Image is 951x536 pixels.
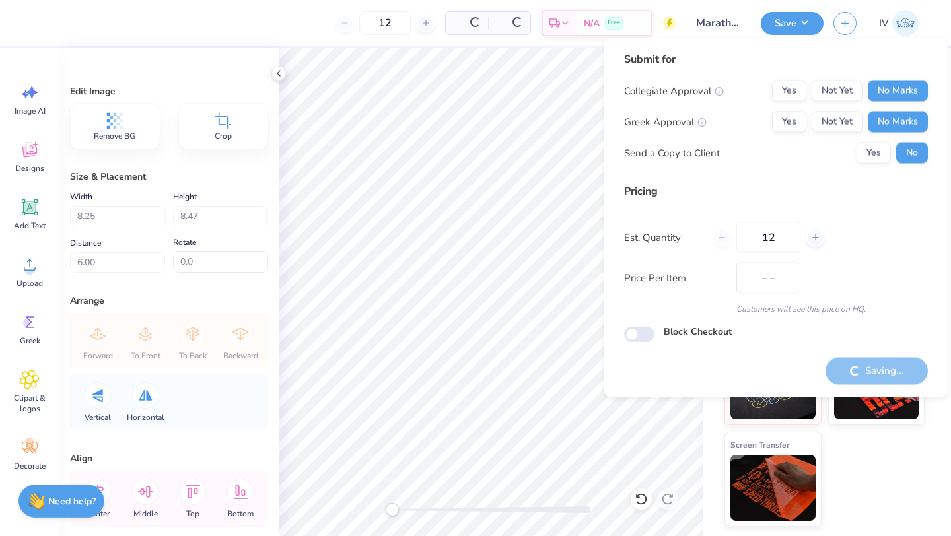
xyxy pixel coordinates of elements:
span: Add Text [14,220,46,231]
div: Accessibility label [386,503,399,516]
div: Customers will see this price on HQ. [624,303,928,315]
span: Upload [17,278,43,288]
span: Clipart & logos [8,393,52,414]
label: Est. Quantity [624,230,703,245]
label: Block Checkout [664,325,732,339]
label: Price Per Item [624,270,726,285]
span: Top [186,508,199,519]
a: IV [873,10,925,36]
span: N/A [584,17,600,30]
span: Greek [20,335,40,346]
label: Width [70,189,92,205]
button: Yes [772,112,806,133]
input: Untitled Design [686,10,751,36]
button: Yes [857,143,891,164]
div: Edit Image [70,84,268,98]
span: Designs [15,163,44,174]
label: Height [173,189,197,205]
span: Middle [133,508,158,519]
span: Vertical [85,412,111,422]
div: Arrange [70,294,268,308]
span: Center [87,508,110,519]
div: Pricing [624,184,928,199]
button: No Marks [868,112,928,133]
span: Decorate [14,461,46,471]
div: Send a Copy to Client [624,145,720,160]
button: Save [761,12,824,35]
strong: Need help? [48,495,96,508]
span: Crop [215,131,232,141]
input: – – [736,222,800,253]
img: Screen Transfer [730,455,816,521]
span: Bottom [227,508,254,519]
button: Yes [772,81,806,102]
span: Remove BG [94,131,135,141]
div: Align [70,452,268,465]
span: IV [879,16,889,31]
button: Not Yet [812,112,863,133]
div: Collegiate Approval [624,83,724,98]
button: No [896,143,928,164]
span: Screen Transfer [730,438,790,452]
label: Distance [70,235,101,251]
button: No Marks [868,81,928,102]
img: Isha Veturkar [892,10,919,36]
div: Greek Approval [624,114,707,129]
span: Horizontal [127,412,164,422]
label: Rotate [173,234,196,250]
div: Submit for [624,51,928,67]
button: Not Yet [812,81,863,102]
span: Image AI [15,106,46,116]
span: Free [608,18,620,28]
div: Size & Placement [70,170,268,184]
input: – – [359,11,411,35]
